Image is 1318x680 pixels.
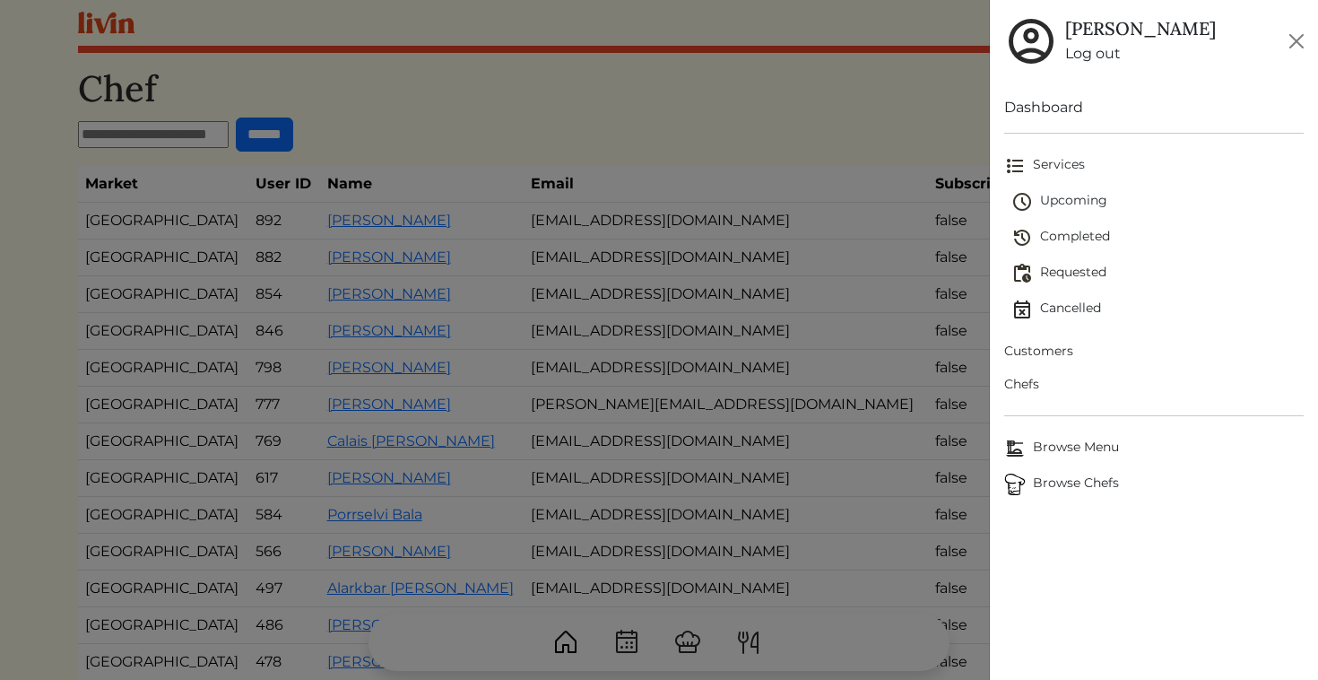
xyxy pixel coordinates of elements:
span: Requested [1011,263,1305,284]
a: Dashboard [1004,97,1305,118]
a: Chefs [1004,368,1305,401]
img: Browse Menu [1004,438,1026,459]
img: history-2b446bceb7e0f53b931186bf4c1776ac458fe31ad3b688388ec82af02103cd45.svg [1011,227,1033,248]
span: Services [1004,155,1305,177]
a: Browse MenuBrowse Menu [1004,431,1305,466]
span: Browse Menu [1004,438,1305,459]
a: Log out [1065,43,1216,65]
a: Completed [1011,220,1305,256]
button: Close [1282,27,1311,56]
a: Customers [1004,335,1305,368]
img: schedule-fa401ccd6b27cf58db24c3bb5584b27dcd8bd24ae666a918e1c6b4ae8c451a22.svg [1011,191,1033,213]
a: Services [1004,148,1305,184]
img: format_list_bulleted-ebc7f0161ee23162107b508e562e81cd567eeab2455044221954b09d19068e74.svg [1004,155,1026,177]
img: event_cancelled-67e280bd0a9e072c26133efab016668ee6d7272ad66fa3c7eb58af48b074a3a4.svg [1011,299,1033,320]
img: Browse Chefs [1004,474,1026,495]
a: Cancelled [1011,292,1305,327]
h5: [PERSON_NAME] [1065,18,1216,39]
span: Completed [1011,227,1305,248]
a: Requested [1011,256,1305,292]
span: Customers [1004,342,1305,361]
a: Upcoming [1011,184,1305,220]
span: Browse Chefs [1004,474,1305,495]
a: ChefsBrowse Chefs [1004,466,1305,502]
span: Cancelled [1011,299,1305,320]
img: user_account-e6e16d2ec92f44fc35f99ef0dc9cddf60790bfa021a6ecb1c896eb5d2907b31c.svg [1004,14,1058,68]
span: Chefs [1004,375,1305,394]
img: pending_actions-fd19ce2ea80609cc4d7bbea353f93e2f363e46d0f816104e4e0650fdd7f915cf.svg [1011,263,1033,284]
span: Upcoming [1011,191,1305,213]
